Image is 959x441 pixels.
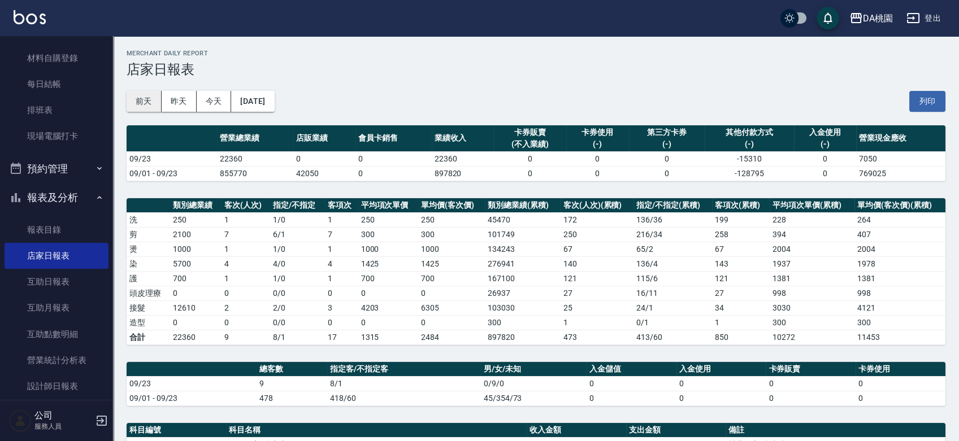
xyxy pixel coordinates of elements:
td: 3 [325,300,358,315]
h3: 店家日報表 [127,62,945,77]
td: 1 [561,315,633,330]
td: 4 [325,256,358,271]
td: 11453 [854,330,945,344]
td: 0 [676,376,766,391]
th: 營業現金應收 [856,125,945,152]
td: 103030 [485,300,561,315]
td: 27 [712,286,770,300]
td: 1 [325,271,358,286]
td: 合計 [127,330,170,344]
td: 121 [712,271,770,286]
th: 業績收入 [432,125,494,152]
td: 22360 [432,151,494,166]
td: 1381 [770,271,854,286]
td: 22360 [170,330,222,344]
td: 407 [854,227,945,242]
td: 264 [854,212,945,227]
td: 0 [676,391,766,405]
td: 頭皮理療 [127,286,170,300]
td: 413/60 [633,330,712,344]
td: 剪 [127,227,170,242]
a: 現場電腦打卡 [5,123,109,149]
td: 25 [561,300,633,315]
div: (不入業績) [497,138,563,150]
h2: Merchant Daily Report [127,50,945,57]
td: 0 [222,315,270,330]
td: 1000 [358,242,419,256]
td: 276941 [485,256,561,271]
td: 258 [712,227,770,242]
td: 67 [561,242,633,256]
img: Person [9,409,32,432]
td: 1 / 0 [270,242,324,256]
td: 998 [854,286,945,300]
th: 單均價(客次價) [418,198,485,213]
td: 0 [766,391,856,405]
td: 24 / 1 [633,300,712,315]
td: 300 [358,227,419,242]
td: 3030 [770,300,854,315]
td: 9 [257,376,327,391]
td: 300 [770,315,854,330]
td: 140 [561,256,633,271]
td: 478 [257,391,327,405]
td: 0 [629,166,705,181]
td: 1 [712,315,770,330]
td: 09/23 [127,151,217,166]
th: 客次(人次)(累積) [561,198,633,213]
th: 平均項次單價(累積) [770,198,854,213]
div: (-) [797,138,854,150]
td: -128795 [705,166,794,181]
td: 0 [222,286,270,300]
td: 09/23 [127,376,257,391]
td: 34 [712,300,770,315]
p: 服務人員 [34,421,92,431]
td: 2004 [770,242,854,256]
td: 143 [712,256,770,271]
td: 0 [587,376,676,391]
td: 1315 [358,330,419,344]
button: 今天 [197,91,232,112]
th: 男/女/未知 [481,362,587,377]
td: 洗 [127,212,170,227]
td: 250 [170,212,222,227]
td: 26937 [485,286,561,300]
td: 1 [325,242,358,256]
td: 0 [293,151,356,166]
td: 0 / 0 [270,286,324,300]
td: 4121 [854,300,945,315]
th: 會員卡銷售 [355,125,431,152]
button: 前天 [127,91,162,112]
th: 類別總業績 [170,198,222,213]
td: 42050 [293,166,356,181]
div: (-) [569,138,626,150]
a: 互助月報表 [5,295,109,321]
td: 9 [222,330,270,344]
th: 收入金額 [527,423,626,438]
td: 0 [418,315,485,330]
td: 250 [561,227,633,242]
th: 指定/不指定(累積) [633,198,712,213]
td: 998 [770,286,854,300]
div: 入金使用 [797,126,854,138]
td: 09/01 - 09/23 [127,166,217,181]
td: 300 [418,227,485,242]
a: 材料自購登錄 [5,45,109,71]
div: (-) [632,138,702,150]
th: 卡券販賣 [766,362,856,377]
td: 8/1 [327,376,481,391]
td: 172 [561,212,633,227]
td: 2 [222,300,270,315]
td: -15310 [705,151,794,166]
td: 101749 [485,227,561,242]
td: 0 [794,151,857,166]
a: 每日結帳 [5,71,109,97]
div: 卡券販賣 [497,126,563,138]
th: 備註 [726,423,945,438]
button: [DATE] [231,91,274,112]
a: 店家日報表 [5,243,109,269]
td: 700 [358,271,419,286]
td: 4 / 0 [270,256,324,271]
div: (-) [708,138,791,150]
td: 0 [494,151,566,166]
